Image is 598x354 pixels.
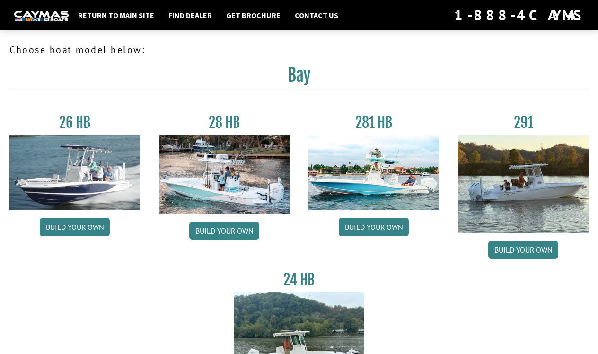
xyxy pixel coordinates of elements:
[9,64,589,91] h2: Bay
[9,114,140,131] h3: 26 HB
[159,135,290,214] img: 28_hb_thumbnail_for_caymas_connect.jpg
[488,241,558,259] a: Build your own
[14,11,69,21] img: white-logo-c9c8dbefe5ff5ceceb0f0178aa75bf4bb51f6bca0971e226c86eb53dfe498488.png
[73,9,159,21] a: Return to main site
[339,218,409,236] a: Build your own
[234,271,364,289] h3: 24 HB
[164,9,217,21] a: Find Dealer
[159,114,290,131] h3: 28 HB
[221,9,285,21] a: Get Brochure
[9,43,589,57] p: Choose boat model below:
[458,114,589,131] h3: 291
[40,218,110,236] a: Build your own
[9,135,140,210] img: 26_new_photo_resized.jpg
[308,114,439,131] h3: 281 HB
[308,135,439,210] img: 28-hb-twin.jpg
[189,222,259,240] a: Build your own
[458,135,589,233] img: 291_Thumbnail.jpg
[454,5,584,26] div: 1-888-4CAYMAS
[290,9,343,21] a: Contact Us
